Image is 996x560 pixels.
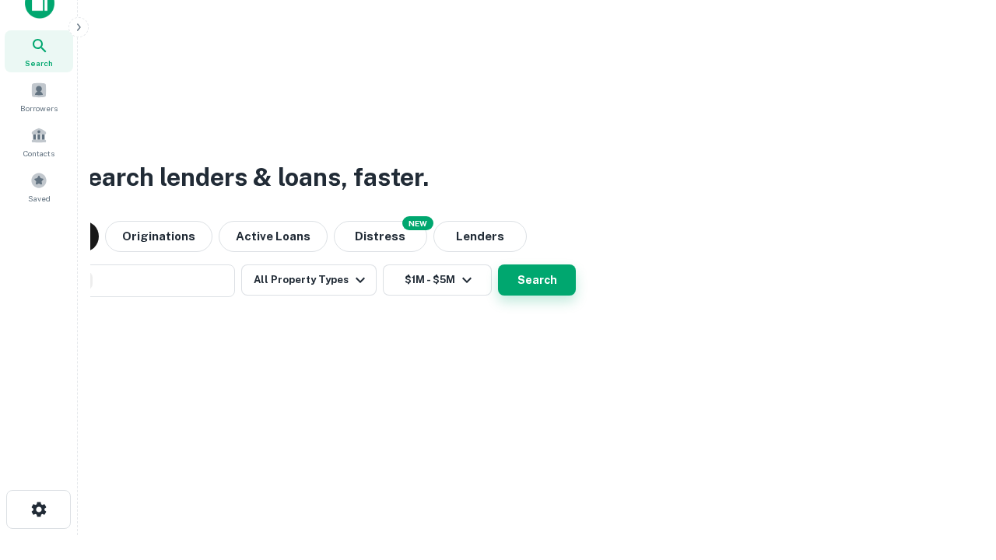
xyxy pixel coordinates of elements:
button: $1M - $5M [383,264,492,296]
a: Search [5,30,73,72]
a: Saved [5,166,73,208]
span: Search [25,57,53,69]
button: Search distressed loans with lien and other non-mortgage details. [334,221,427,252]
button: All Property Types [241,264,377,296]
div: NEW [402,216,433,230]
button: Active Loans [219,221,328,252]
a: Borrowers [5,75,73,117]
iframe: Chat Widget [918,436,996,510]
button: Search [498,264,576,296]
a: Contacts [5,121,73,163]
button: Originations [105,221,212,252]
h3: Search lenders & loans, faster. [71,159,429,196]
span: Contacts [23,147,54,159]
span: Saved [28,192,51,205]
span: Borrowers [20,102,58,114]
button: Lenders [433,221,527,252]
